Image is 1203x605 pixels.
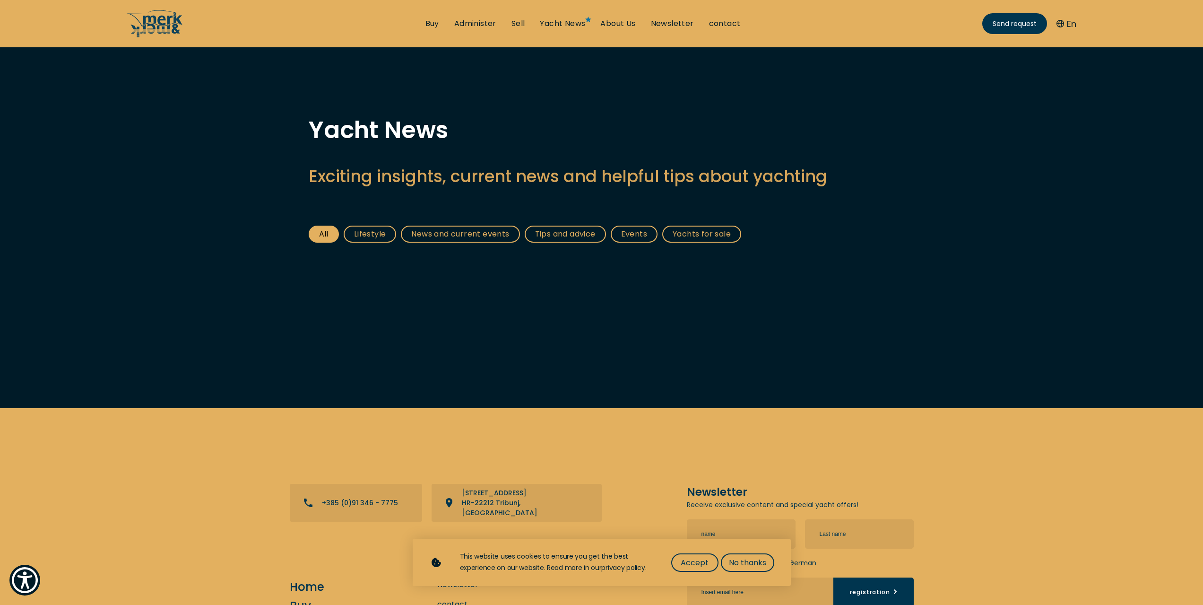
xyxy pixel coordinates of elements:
[309,226,339,243] a: All
[525,226,606,243] a: Tips and advice
[651,18,694,29] a: Newsletter
[850,588,890,596] font: registration
[687,484,747,500] font: Newsletter
[611,226,658,243] a: Events
[411,228,509,239] font: News and current events
[645,563,647,572] font: .
[511,18,525,29] a: Sell
[319,228,329,239] font: All
[729,557,766,568] font: No thanks
[309,113,448,147] font: Yacht News
[789,558,816,568] font: German
[1067,18,1076,30] font: En
[687,500,858,509] font: Receive exclusive content and special yacht offers!
[540,18,585,29] a: Yacht News
[425,18,439,29] a: Buy
[401,226,519,243] a: News and current events
[344,226,397,243] a: Lifestyle
[687,519,796,549] input: name
[709,18,741,29] a: contact
[535,228,596,239] font: Tips and advice
[460,552,628,572] font: This website uses cookies to ensure you get the best experience on our website. Read more in our
[982,13,1047,34] a: Send request
[993,19,1037,28] font: Send request
[671,553,718,572] button: Accept
[621,228,647,239] font: Events
[454,18,496,29] a: Administer
[601,563,645,572] a: privacy policy
[1056,18,1076,30] button: En
[681,557,709,568] font: Accept
[600,18,635,29] a: About Us
[354,228,386,239] font: Lifestyle
[322,498,398,508] font: +385 (0)91 346 - 7775
[290,579,324,595] font: Home
[309,165,827,188] font: Exciting insights, current news and helpful tips about yachting
[9,565,40,596] button: Show Accessibility Preferences
[721,553,774,572] button: No thanks
[673,228,731,239] font: Yachts for sale
[290,579,324,595] a: Home
[805,519,914,549] input: Last name
[662,226,741,243] a: Yachts for sale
